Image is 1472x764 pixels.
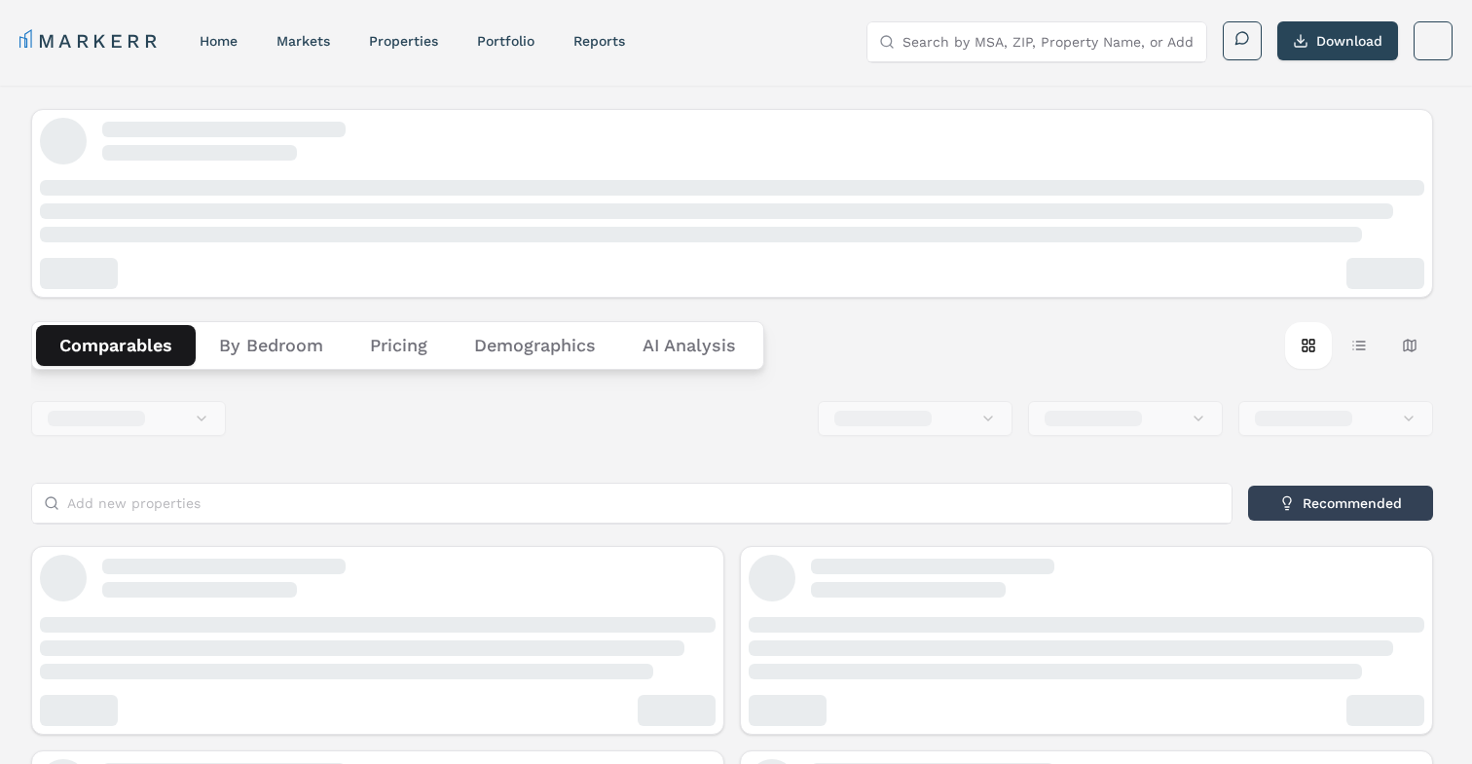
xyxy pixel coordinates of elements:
[276,33,330,49] a: markets
[347,325,451,366] button: Pricing
[619,325,759,366] button: AI Analysis
[451,325,619,366] button: Demographics
[1277,21,1398,60] button: Download
[1248,486,1433,521] button: Recommended
[902,22,1195,61] input: Search by MSA, ZIP, Property Name, or Address
[573,33,625,49] a: reports
[196,325,347,366] button: By Bedroom
[477,33,534,49] a: Portfolio
[36,325,196,366] button: Comparables
[369,33,438,49] a: properties
[67,484,1220,523] input: Add new properties
[19,27,161,55] a: MARKERR
[200,33,238,49] a: home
